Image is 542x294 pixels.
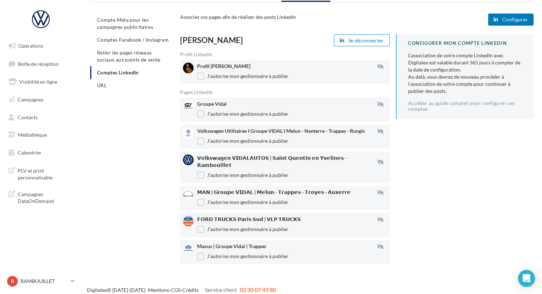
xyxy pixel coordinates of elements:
[4,110,77,125] a: Contacts
[408,40,522,47] div: CONFIGURER MON COMPTE LINKEDIN
[18,166,73,181] span: PLV et print personnalisable
[4,187,77,208] a: Campagnes DataOnDemand
[197,199,288,206] label: J'autorise mon gestionnaire à publier
[502,17,528,22] span: Configurer
[197,128,365,134] span: Volkswagen Utilitaires I Groupe VIDAL I Melun - Nanterre - Trappes - Rungis
[18,132,47,138] span: Médiathèque
[18,114,38,120] span: Contacts
[97,17,153,30] span: Compte Meta pour les campagnes publicitaires
[4,38,77,53] a: Opérations
[21,278,68,285] p: RAMBOUILLET
[171,287,180,293] a: CGS
[18,43,43,49] span: Opérations
[97,37,169,43] span: Comptes Facebook / Instagram
[408,100,522,112] a: Accéder au guide complet pour configurer ses comptes
[18,149,42,156] span: Calendrier
[180,52,390,57] div: Profil LinkedIn
[11,278,14,285] span: R
[197,137,288,145] label: J'autorise mon gestionnaire à publier
[205,286,237,293] span: Service client
[197,73,288,80] label: J'autorise mon gestionnaire à publier
[6,274,76,288] a: R RAMBOUILLET
[4,127,77,142] a: Médiathèque
[197,216,301,222] span: 𝗙𝗢𝗥𝗗 𝗧𝗥𝗨𝗖𝗞𝗦 𝗣𝗮𝗿𝗶𝘀 𝗦𝘂𝗱 | 𝗩𝗟𝗣 𝗧𝗥𝗨𝗖𝗞𝗦
[197,155,347,168] span: 𝗩𝗼𝗹𝗸𝘀𝘄𝗮𝗴𝗲𝗻 𝗩𝗜𝗗𝗔𝗟𝗔𝗨𝗧𝗢𝗦 | 𝗦𝗮𝗶𝗻𝘁 𝗤𝘂𝗲𝗻𝘁𝗶𝗻 𝗲𝗻 𝗬𝘃𝗲𝗹𝗶𝗻𝗲𝘀 - 𝗥𝗮𝗺𝗯𝗼𝘂𝗶𝗹𝗹𝗲𝘁
[334,34,390,46] button: Se déconnecter
[180,36,282,44] div: [PERSON_NAME]
[197,172,288,179] label: J'autorise mon gestionnaire à publier
[182,287,199,293] a: Crédits
[518,270,535,287] div: Open Intercom Messenger
[197,189,351,195] span: 𝗠𝗔𝗡 | 𝗚𝗿𝗼𝘂𝗽𝗲 𝗩𝗜𝗗𝗔𝗟 | 𝗠𝗲𝗹𝘂𝗻 - 𝗧𝗿𝗮𝗽𝗽𝗲𝘀 - 𝗧𝗿𝗼𝘆𝗲𝘀 - 𝗔𝘂𝘅𝗲𝗿𝗿𝗲
[4,56,77,72] a: Boîte de réception
[197,253,288,260] label: J'autorise mon gestionnaire à publier
[87,287,276,293] span: © [DATE]-[DATE] - - -
[180,14,296,20] span: Associez vos pages afin de réaliser des posts LinkedIn
[18,61,59,67] span: Boîte de réception
[488,14,533,26] button: Configurer
[180,90,390,95] div: Pages LinkedIn
[97,82,107,88] span: URL
[197,226,288,233] label: J'autorise mon gestionnaire à publier
[197,110,288,117] label: J'autorise mon gestionnaire à publier
[240,286,276,293] span: 02 30 07 43 80
[19,79,57,85] span: Visibilité en ligne
[197,243,266,249] span: Maxus | Groupe Vidal | Trappes
[87,287,107,293] a: Digitaleo
[197,101,227,107] span: Groupe Vidal
[4,74,77,89] a: Visibilité en ligne
[4,145,77,160] a: Calendrier
[97,49,160,63] span: Relier les pages réseaux sociaux aux points de vente
[197,63,250,69] span: Profil [PERSON_NAME]
[148,287,169,293] a: Mentions
[4,163,77,184] a: PLV et print personnalisable
[348,38,384,43] span: Se déconnecter
[4,92,77,107] a: Campagnes
[18,96,43,103] span: Campagnes
[18,189,73,205] span: Campagnes DataOnDemand
[408,52,522,95] div: L'association de votre compte LinkedIn avec Digitaleo est valable durant 365 jours à compter de l...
